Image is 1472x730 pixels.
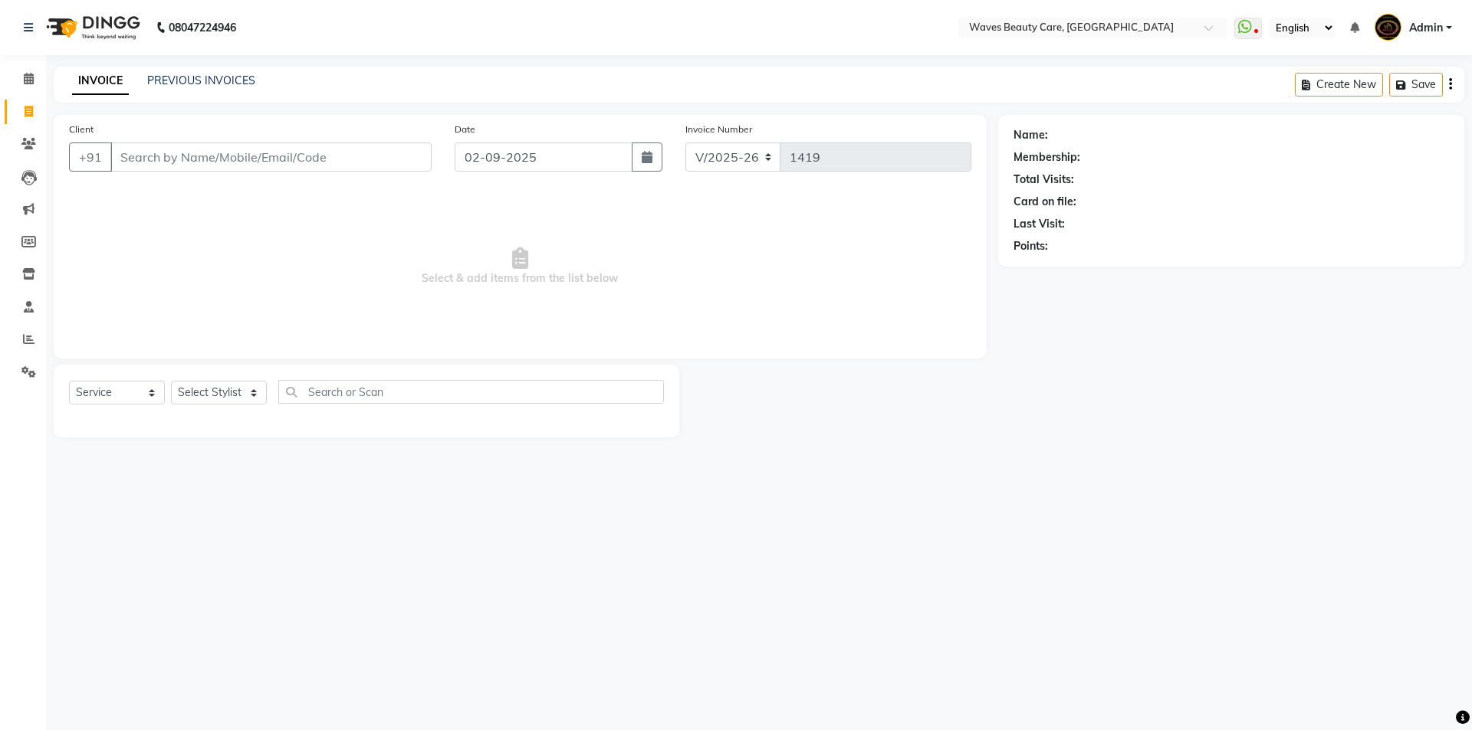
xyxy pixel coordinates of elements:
[147,74,255,87] a: PREVIOUS INVOICES
[1014,238,1048,254] div: Points:
[169,6,236,49] b: 08047224946
[455,123,475,136] label: Date
[685,123,752,136] label: Invoice Number
[110,142,432,172] input: Search by Name/Mobile/Email/Code
[39,6,144,49] img: logo
[1014,172,1074,188] div: Total Visits:
[1375,14,1401,41] img: Admin
[278,380,664,404] input: Search or Scan
[1295,73,1383,97] button: Create New
[1014,149,1080,165] div: Membership:
[69,190,971,343] span: Select & add items from the list below
[1014,216,1065,232] div: Last Visit:
[69,142,112,172] button: +91
[69,123,94,136] label: Client
[1389,73,1443,97] button: Save
[1014,127,1048,143] div: Name:
[1409,20,1443,36] span: Admin
[1014,194,1076,210] div: Card on file:
[72,67,129,95] a: INVOICE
